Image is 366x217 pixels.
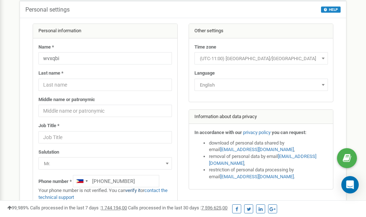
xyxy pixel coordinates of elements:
[38,70,63,77] label: Last name *
[73,175,159,187] input: +1-800-555-55-55
[272,130,307,135] strong: you can request:
[38,105,172,117] input: Middle name or patronymic
[30,205,127,210] span: Calls processed in the last 7 days :
[38,131,172,143] input: Job Title
[321,7,341,13] button: HELP
[194,79,328,91] span: English
[101,205,127,210] u: 1 744 194,00
[194,44,216,51] label: Time zone
[25,7,70,13] h5: Personal settings
[194,70,215,77] label: Language
[38,157,172,170] span: Mr.
[38,187,172,201] p: Your phone number is not verified. You can or
[73,175,90,187] div: Telephone country code
[38,79,172,91] input: Last name
[209,154,316,166] a: [EMAIL_ADDRESS][DOMAIN_NAME]
[220,147,294,152] a: [EMAIL_ADDRESS][DOMAIN_NAME]
[126,188,140,193] a: verify it
[41,159,169,169] span: Mr.
[220,174,294,179] a: [EMAIL_ADDRESS][DOMAIN_NAME]
[209,167,328,180] li: restriction of personal data processing by email .
[209,153,328,167] li: removal of personal data by email ,
[201,205,227,210] u: 7 596 625,00
[341,176,359,193] div: Open Intercom Messenger
[38,96,95,103] label: Middle name or patronymic
[243,130,271,135] a: privacy policy
[38,52,172,64] input: Name
[38,178,72,185] label: Phone number *
[194,130,242,135] strong: In accordance with our
[38,122,59,129] label: Job Title *
[209,140,328,153] li: download of personal data shared by email ,
[38,188,168,200] a: contact the technical support
[7,205,29,210] span: 99,989%
[194,52,328,64] span: (UTC-11:00) Pacific/Midway
[38,149,59,156] label: Salutation
[197,80,325,90] span: English
[38,44,54,51] label: Name *
[189,110,333,124] div: Information about data privacy
[189,24,333,38] div: Other settings
[197,54,325,64] span: (UTC-11:00) Pacific/Midway
[128,205,227,210] span: Calls processed in the last 30 days :
[33,24,177,38] div: Personal information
